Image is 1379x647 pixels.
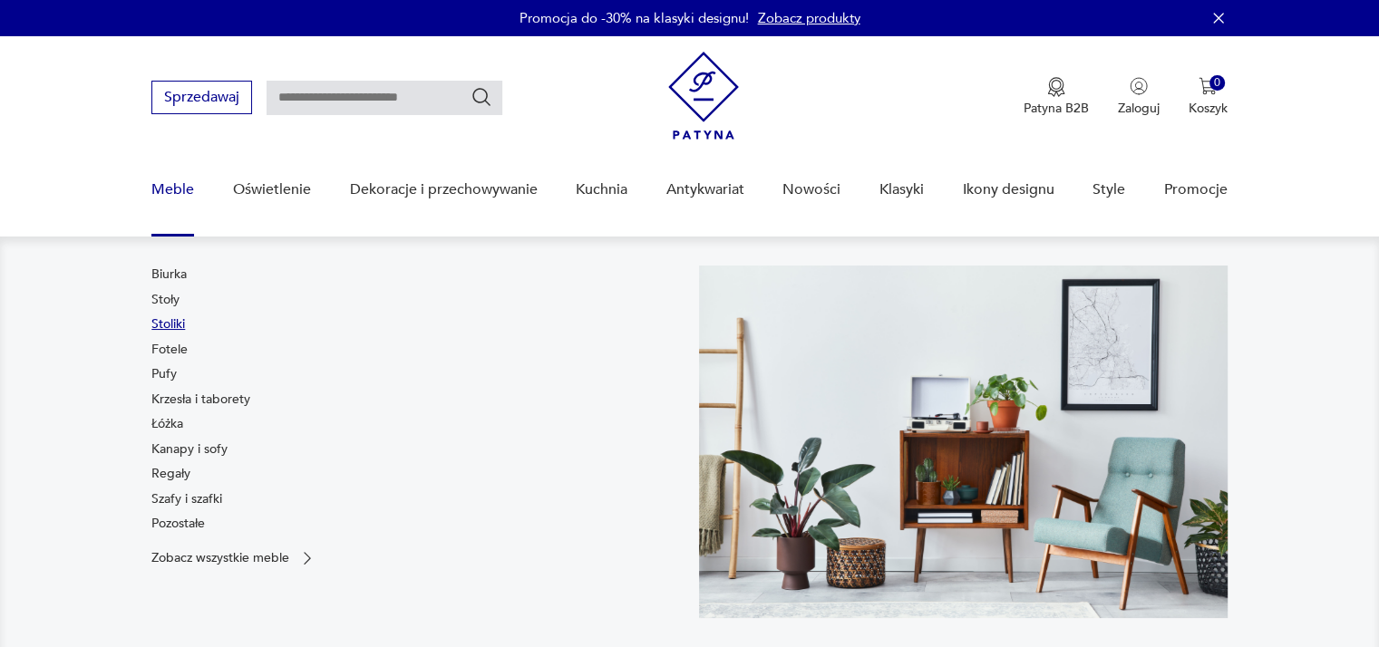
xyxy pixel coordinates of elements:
a: Kanapy i sofy [151,440,228,459]
a: Klasyki [879,155,924,225]
a: Stoły [151,291,180,309]
a: Biurka [151,266,187,284]
p: Patyna B2B [1024,100,1089,117]
a: Fotele [151,341,188,359]
button: Sprzedawaj [151,81,252,114]
a: Stoliki [151,315,185,333]
a: Zobacz wszystkie meble [151,549,316,567]
a: Nowości [782,155,840,225]
a: Dekoracje i przechowywanie [349,155,537,225]
a: Kuchnia [576,155,627,225]
img: 969d9116629659dbb0bd4e745da535dc.jpg [699,266,1228,618]
a: Regały [151,465,190,483]
img: Patyna - sklep z meblami i dekoracjami vintage [668,52,739,140]
button: 0Koszyk [1189,77,1228,117]
img: Ikona medalu [1047,77,1065,97]
a: Ikona medaluPatyna B2B [1024,77,1089,117]
a: Promocje [1164,155,1228,225]
a: Pufy [151,365,177,383]
a: Łóżka [151,415,183,433]
div: 0 [1209,75,1225,91]
button: Patyna B2B [1024,77,1089,117]
button: Szukaj [471,86,492,108]
p: Koszyk [1189,100,1228,117]
a: Antykwariat [666,155,744,225]
button: Zaloguj [1118,77,1160,117]
a: Szafy i szafki [151,490,222,508]
a: Pozostałe [151,515,205,533]
a: Oświetlenie [233,155,311,225]
a: Sprzedawaj [151,92,252,105]
a: Meble [151,155,194,225]
p: Zaloguj [1118,100,1160,117]
img: Ikonka użytkownika [1130,77,1148,95]
a: Krzesła i taborety [151,391,250,409]
a: Ikony designu [962,155,1054,225]
img: Ikona koszyka [1199,77,1217,95]
p: Promocja do -30% na klasyki designu! [520,9,749,27]
a: Zobacz produkty [758,9,860,27]
p: Zobacz wszystkie meble [151,552,289,564]
a: Style [1093,155,1125,225]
